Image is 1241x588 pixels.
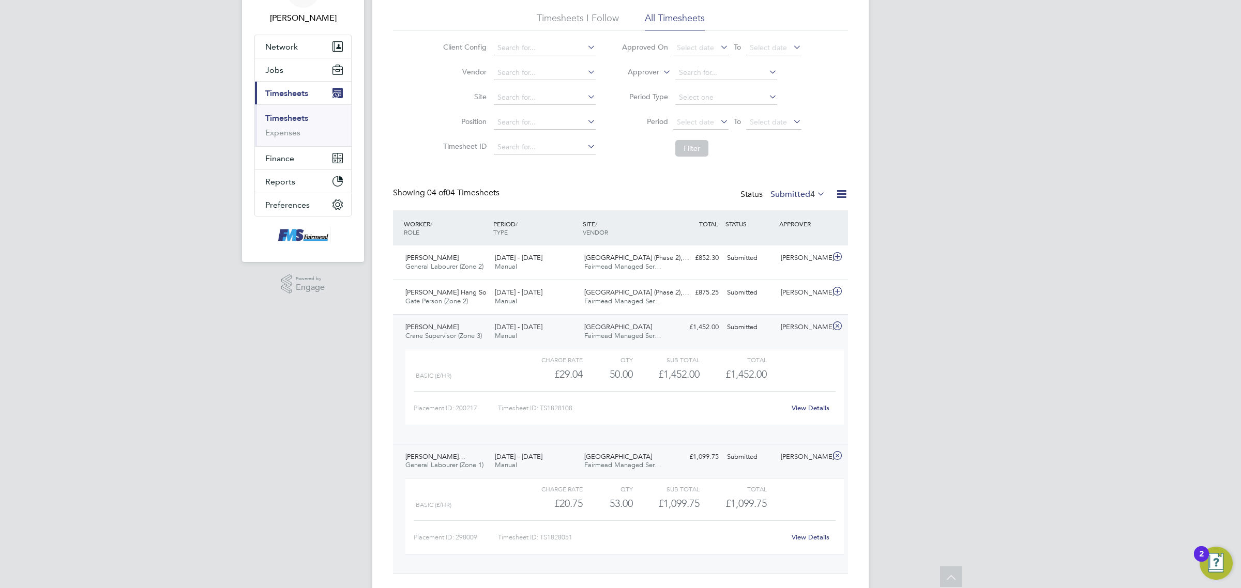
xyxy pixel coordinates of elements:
div: SITE [580,214,670,241]
span: [DATE] - [DATE] [495,322,542,331]
div: APPROVER [777,214,830,233]
div: Submitted [723,448,777,466]
label: Approved On [622,42,668,52]
span: Crane Supervisor (Zone 3) [405,331,482,340]
label: Timesheet ID [440,142,487,151]
button: Finance [255,147,351,169]
button: Preferences [255,193,351,216]
div: £29.04 [516,366,583,383]
button: Reports [255,170,351,193]
input: Search for... [675,66,777,80]
span: [GEOGRAPHIC_DATA] [584,322,652,331]
span: 04 of [427,188,446,198]
span: / [516,220,518,228]
span: Basic (£/HR) [416,501,451,508]
span: Manual [495,460,517,469]
div: Showing [393,188,502,198]
div: [PERSON_NAME] [777,319,830,336]
span: Fairmead Managed Ser… [584,297,661,305]
span: Fairmead Managed Ser… [584,460,661,469]
span: [GEOGRAPHIC_DATA] [584,452,652,461]
div: Charge rate [516,483,583,495]
span: [PERSON_NAME] [405,322,459,331]
div: Placement ID: 200217 [414,400,498,416]
a: Go to home page [254,227,352,243]
div: 2 [1199,554,1204,567]
label: Vendor [440,67,487,76]
span: Select date [677,43,714,52]
span: Jobs [265,65,283,75]
div: £1,099.75 [669,448,723,466]
span: [PERSON_NAME] [405,253,459,262]
span: Powered by [296,274,325,283]
span: Basic (£/HR) [416,372,451,379]
a: Powered byEngage [281,274,325,294]
button: Timesheets [255,82,351,104]
span: / [430,220,432,228]
span: Gate Person (Zone 2) [405,297,468,305]
span: £1,452.00 [725,368,767,380]
a: View Details [792,533,829,541]
div: Submitted [723,284,777,301]
button: Open Resource Center, 2 new notifications [1200,547,1233,580]
span: Engage [296,283,325,292]
span: Select date [750,43,787,52]
div: £20.75 [516,495,583,512]
div: WORKER [401,214,491,241]
li: All Timesheets [645,12,705,30]
span: Fairmead Managed Ser… [584,262,661,271]
span: Reports [265,177,295,187]
div: 50.00 [583,366,633,383]
div: £1,452.00 [633,366,700,383]
span: [GEOGRAPHIC_DATA] (Phase 2),… [584,253,689,262]
span: VENDOR [583,228,608,236]
span: [PERSON_NAME] Hang So [405,288,487,297]
span: [DATE] - [DATE] [495,452,542,461]
div: £1,452.00 [669,319,723,336]
span: Manual [495,297,517,305]
span: Network [265,42,298,52]
span: To [731,115,744,128]
span: £1,099.75 [725,497,767,509]
span: TYPE [493,228,508,236]
span: [DATE] - [DATE] [495,288,542,297]
a: Expenses [265,128,300,137]
span: Manual [495,331,517,340]
span: General Labourer (Zone 1) [405,460,483,469]
div: £852.30 [669,250,723,267]
label: Period [622,117,668,126]
div: Timesheets [255,104,351,146]
label: Site [440,92,487,101]
span: [PERSON_NAME]… [405,452,465,461]
span: Finance [265,153,294,163]
a: Timesheets [265,113,308,123]
div: Status [740,188,827,202]
div: Sub Total [633,353,700,366]
span: Timesheets [265,88,308,98]
img: f-mead-logo-retina.png [276,227,330,243]
div: QTY [583,353,633,366]
div: [PERSON_NAME] [777,250,830,267]
input: Search for... [494,115,596,130]
span: General Labourer (Zone 2) [405,262,483,271]
div: Total [700,483,766,495]
div: 53.00 [583,495,633,512]
span: Preferences [265,200,310,210]
a: View Details [792,404,829,412]
span: ROLE [404,228,419,236]
div: [PERSON_NAME] [777,284,830,301]
button: Network [255,35,351,58]
span: Lawrence Schott [254,12,352,24]
div: Charge rate [516,353,583,366]
div: Submitted [723,250,777,267]
span: Manual [495,262,517,271]
label: Approver [613,67,659,78]
button: Jobs [255,58,351,81]
span: TOTAL [699,220,718,228]
li: Timesheets I Follow [537,12,619,30]
div: Submitted [723,319,777,336]
span: Fairmead Managed Ser… [584,331,661,340]
label: Position [440,117,487,126]
div: Timesheet ID: TS1828108 [498,400,785,416]
input: Select one [675,90,777,105]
